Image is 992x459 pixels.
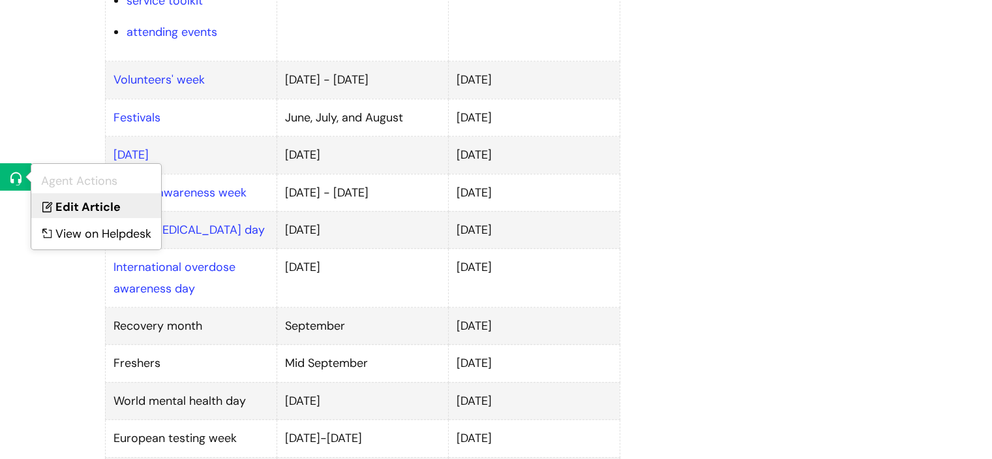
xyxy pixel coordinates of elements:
[277,211,448,248] td: [DATE]
[127,24,217,40] a: attending events
[105,345,277,382] td: Freshers
[277,308,448,345] td: September
[113,222,265,238] a: World [MEDICAL_DATA] day
[41,170,151,191] div: Agent Actions
[277,99,448,136] td: June, July, and August
[113,72,205,87] a: Volunteers' week
[448,211,620,248] td: [DATE]
[277,420,448,457] td: [DATE]-[DATE]
[448,61,620,99] td: [DATE]
[105,308,277,345] td: Recovery month
[448,249,620,308] td: [DATE]
[113,185,247,200] a: Alcohol awareness week
[277,382,448,419] td: [DATE]
[277,345,448,382] td: Mid September
[277,174,448,211] td: [DATE] - [DATE]
[105,382,277,419] td: World mental health day
[448,420,620,457] td: [DATE]
[105,420,277,457] td: European testing week
[448,345,620,382] td: [DATE]
[113,147,149,163] a: [DATE]
[277,61,448,99] td: [DATE] - [DATE]
[113,110,160,125] a: Festivals
[31,193,161,217] a: Edit Article
[448,174,620,211] td: [DATE]
[448,99,620,136] td: [DATE]
[448,308,620,345] td: [DATE]
[277,249,448,308] td: [DATE]
[31,220,161,244] a: View on Helpdesk
[448,382,620,419] td: [DATE]
[277,136,448,174] td: [DATE]
[113,259,235,296] a: International overdose awareness day
[448,136,620,174] td: [DATE]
